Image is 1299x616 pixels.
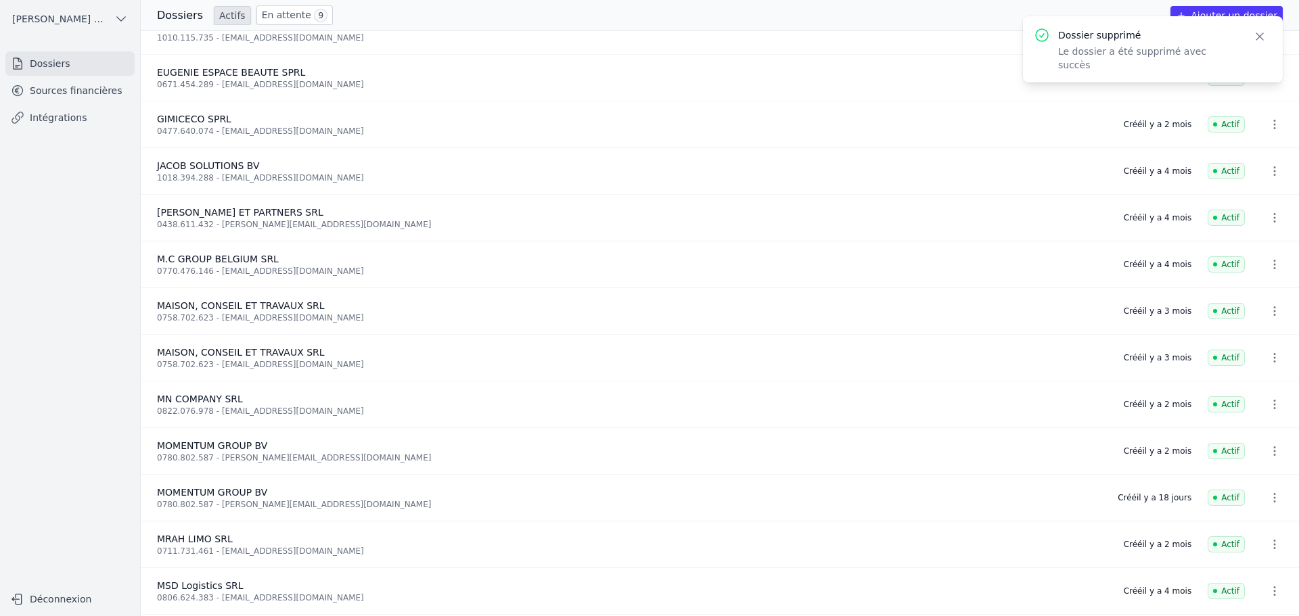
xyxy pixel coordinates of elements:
span: EUGENIE ESPACE BEAUTE SPRL [157,67,305,78]
div: Créé il y a 2 mois [1124,399,1191,410]
span: Actif [1208,443,1245,459]
span: MSD Logistics SRL [157,580,244,591]
div: 0477.640.074 - [EMAIL_ADDRESS][DOMAIN_NAME] [157,126,1108,137]
span: MAISON, CONSEIL ET TRAVAUX SRL [157,347,325,358]
a: Actifs [214,6,251,25]
p: Le dossier a été supprimé avec succès [1058,45,1237,72]
span: Actif [1208,163,1245,179]
div: Créé il y a 4 mois [1124,259,1191,270]
a: Intégrations [5,105,135,130]
div: Créé il y a 4 mois [1124,212,1191,223]
div: Créé il y a 2 mois [1124,119,1191,130]
div: 1010.115.735 - [EMAIL_ADDRESS][DOMAIN_NAME] [157,32,1108,43]
div: 0780.802.587 - [PERSON_NAME][EMAIL_ADDRESS][DOMAIN_NAME] [157,499,1101,510]
div: 0770.476.146 - [EMAIL_ADDRESS][DOMAIN_NAME] [157,266,1108,277]
span: [PERSON_NAME] ET PARTNERS SRL [157,207,323,218]
button: Ajouter un dossier [1170,6,1283,25]
span: M.C GROUP BELGIUM SRL [157,254,279,264]
div: 0822.076.978 - [EMAIL_ADDRESS][DOMAIN_NAME] [157,406,1108,417]
a: En attente 9 [256,5,333,25]
div: Créé il y a 3 mois [1124,306,1191,316]
div: Créé il y a 2 mois [1124,446,1191,456]
a: Sources financières [5,78,135,103]
span: Actif [1208,210,1245,226]
span: Actif [1208,536,1245,552]
div: 0671.454.289 - [EMAIL_ADDRESS][DOMAIN_NAME] [157,79,1108,90]
span: GIMICECO SPRL [157,114,231,124]
span: Actif [1208,396,1245,412]
div: 0758.702.623 - [EMAIL_ADDRESS][DOMAIN_NAME] [157,359,1108,370]
span: Actif [1208,350,1245,366]
div: Créé il y a 3 mois [1124,352,1191,363]
span: MOMENTUM GROUP BV [157,440,267,451]
div: 0438.611.432 - [PERSON_NAME][EMAIL_ADDRESS][DOMAIN_NAME] [157,219,1108,230]
div: 1018.394.288 - [EMAIL_ADDRESS][DOMAIN_NAME] [157,172,1108,183]
p: Dossier supprimé [1058,28,1237,42]
div: 0806.624.383 - [EMAIL_ADDRESS][DOMAIN_NAME] [157,592,1108,603]
span: 9 [314,9,327,22]
div: Créé il y a 4 mois [1124,166,1191,176]
span: MRAH LIMO SRL [157,534,233,544]
h3: Dossiers [157,7,203,24]
span: MOMENTUM GROUP BV [157,487,267,498]
span: Actif [1208,490,1245,506]
span: JACOB SOLUTIONS BV [157,160,260,171]
a: Dossiers [5,51,135,76]
button: Déconnexion [5,588,135,610]
div: Créé il y a 18 jours [1118,492,1191,503]
div: 0780.802.587 - [PERSON_NAME][EMAIL_ADDRESS][DOMAIN_NAME] [157,452,1108,463]
span: Actif [1208,583,1245,599]
button: [PERSON_NAME] ET PARTNERS SRL [5,8,135,30]
div: 0711.731.461 - [EMAIL_ADDRESS][DOMAIN_NAME] [157,546,1108,556]
div: 0758.702.623 - [EMAIL_ADDRESS][DOMAIN_NAME] [157,312,1108,323]
span: MAISON, CONSEIL ET TRAVAUX SRL [157,300,325,311]
span: Actif [1208,256,1245,273]
span: MN COMPANY SRL [157,394,243,404]
span: [PERSON_NAME] ET PARTNERS SRL [12,12,109,26]
div: Créé il y a 2 mois [1124,539,1191,550]
div: Créé il y a 4 mois [1124,586,1191,596]
span: Actif [1208,116,1245,133]
span: Actif [1208,303,1245,319]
